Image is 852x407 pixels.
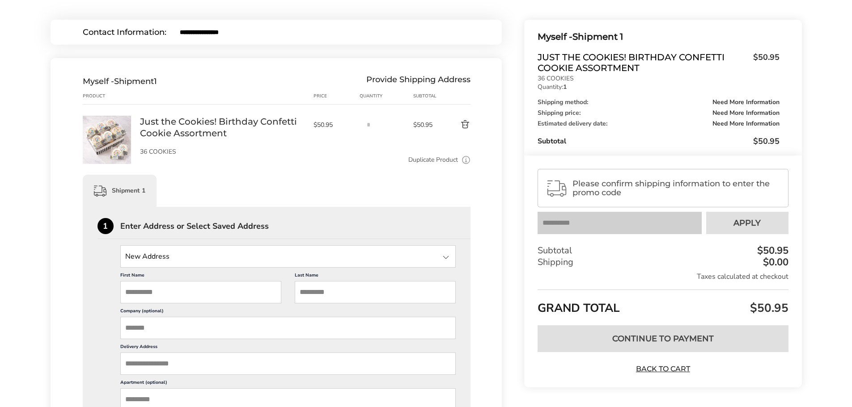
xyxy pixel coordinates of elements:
[408,155,458,165] a: Duplicate Product
[753,136,780,147] span: $50.95
[140,116,305,139] a: Just the Cookies! Birthday Confetti Cookie Assortment
[439,119,471,130] button: Delete product
[97,218,114,234] div: 1
[706,212,788,234] button: Apply
[120,344,456,352] label: Delivery Address
[563,83,567,91] strong: 1
[366,76,471,86] div: Provide Shipping Address
[360,116,377,134] input: Quantity input
[755,246,788,256] div: $50.95
[180,28,470,36] input: E-mail
[120,281,281,303] input: First Name
[413,121,439,129] span: $50.95
[712,110,780,116] span: Need More Information
[83,28,180,36] div: Contact Information:
[538,99,779,105] div: Shipping method:
[140,149,305,155] p: 36 COOKIES
[538,121,779,127] div: Estimated delivery date:
[120,352,456,375] input: Delivery Address
[314,92,360,100] div: Price
[360,92,413,100] div: Quantity
[538,325,788,352] button: Continue to Payment
[538,31,572,42] span: Myself -
[538,110,779,116] div: Shipping price:
[632,364,694,374] a: Back to Cart
[538,29,779,44] div: Shipment 1
[538,84,779,90] p: Quantity:
[538,290,788,319] div: GRAND TOTAL
[413,92,439,100] div: Subtotal
[748,300,788,316] span: $50.95
[120,379,456,388] label: Apartment (optional)
[83,76,157,86] div: Shipment
[295,281,456,303] input: Last Name
[572,179,780,197] span: Please confirm shipping information to enter the promo code
[538,256,788,268] div: Shipping
[733,219,761,227] span: Apply
[120,245,456,268] input: State
[83,115,131,124] a: Just the Cookies! Birthday Confetti Cookie Assortment
[712,99,780,105] span: Need More Information
[314,121,356,129] span: $50.95
[538,76,779,82] p: 36 COOKIES
[712,121,780,127] span: Need More Information
[538,272,788,281] div: Taxes calculated at checkout
[749,52,780,71] span: $50.95
[83,175,157,207] div: Shipment 1
[538,52,779,73] a: Just the Cookies! Birthday Confetti Cookie Assortment$50.95
[120,222,471,230] div: Enter Address or Select Saved Address
[538,52,748,73] span: Just the Cookies! Birthday Confetti Cookie Assortment
[83,92,140,100] div: Product
[761,257,788,267] div: $0.00
[538,245,788,256] div: Subtotal
[83,76,114,86] span: Myself -
[295,272,456,281] label: Last Name
[120,308,456,317] label: Company (optional)
[120,317,456,339] input: Company
[83,116,131,164] img: Just the Cookies! Birthday Confetti Cookie Assortment
[120,272,281,281] label: First Name
[538,136,779,147] div: Subtotal
[154,76,157,86] span: 1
